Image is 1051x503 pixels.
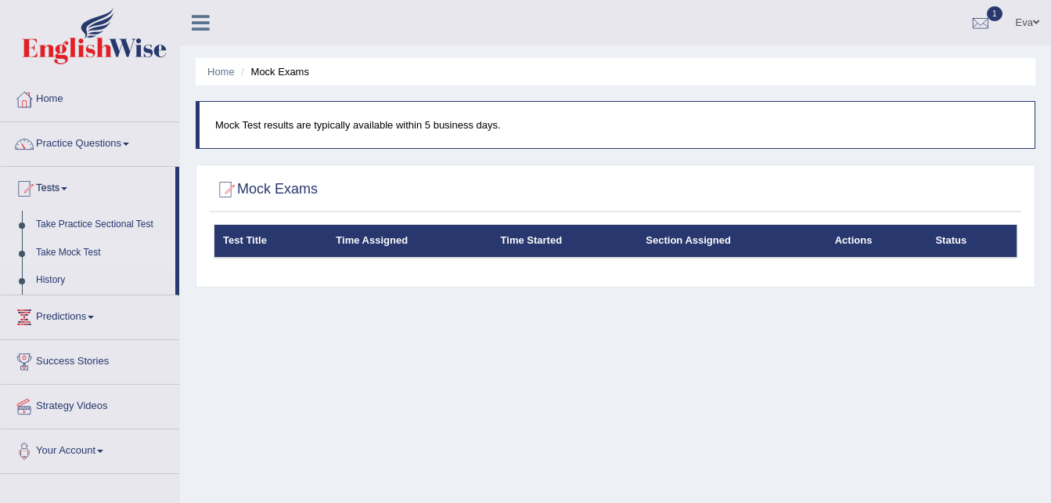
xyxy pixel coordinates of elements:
a: Take Practice Sectional Test [29,211,175,239]
a: History [29,266,175,295]
th: Test Title [214,225,328,258]
a: Your Account [1,429,179,469]
p: Mock Test results are typically available within 5 business days. [215,118,1019,132]
a: Practice Questions [1,122,179,161]
a: Home [207,66,235,78]
li: Mock Exams [237,64,309,79]
span: 1 [987,6,1002,21]
a: Strategy Videos [1,385,179,424]
th: Time Assigned [327,225,491,258]
th: Actions [826,225,927,258]
a: Tests [1,167,175,206]
a: Success Stories [1,340,179,379]
a: Home [1,78,179,117]
h2: Mock Exams [214,178,318,201]
th: Section Assigned [637,225,826,258]
th: Status [927,225,1017,258]
a: Predictions [1,295,179,335]
a: Take Mock Test [29,239,175,267]
th: Time Started [492,225,638,258]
